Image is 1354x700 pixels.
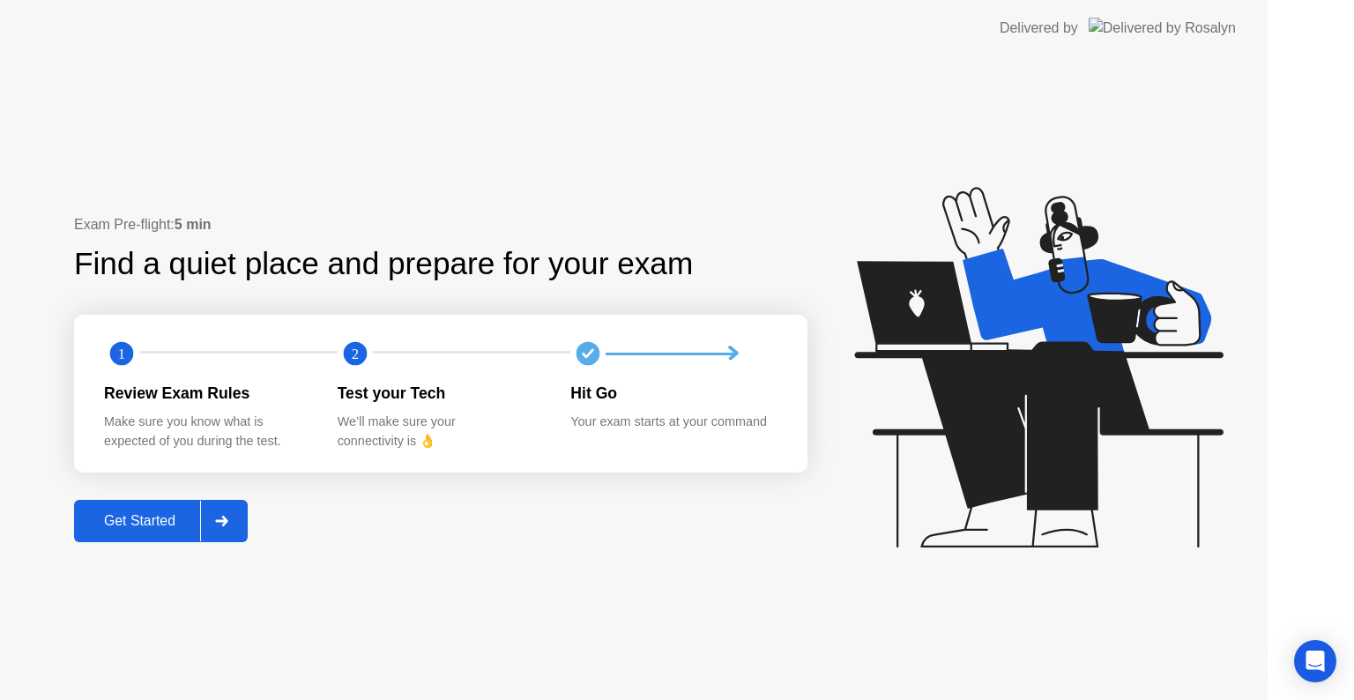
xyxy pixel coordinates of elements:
[118,346,125,362] text: 1
[175,217,212,232] b: 5 min
[1000,18,1078,39] div: Delivered by
[338,382,543,405] div: Test your Tech
[570,382,776,405] div: Hit Go
[74,241,696,287] div: Find a quiet place and prepare for your exam
[104,382,309,405] div: Review Exam Rules
[1294,640,1336,682] div: Open Intercom Messenger
[74,214,807,235] div: Exam Pre-flight:
[74,500,248,542] button: Get Started
[79,513,200,529] div: Get Started
[1089,18,1236,38] img: Delivered by Rosalyn
[352,346,359,362] text: 2
[338,413,543,451] div: We’ll make sure your connectivity is 👌
[104,413,309,451] div: Make sure you know what is expected of you during the test.
[570,413,776,432] div: Your exam starts at your command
